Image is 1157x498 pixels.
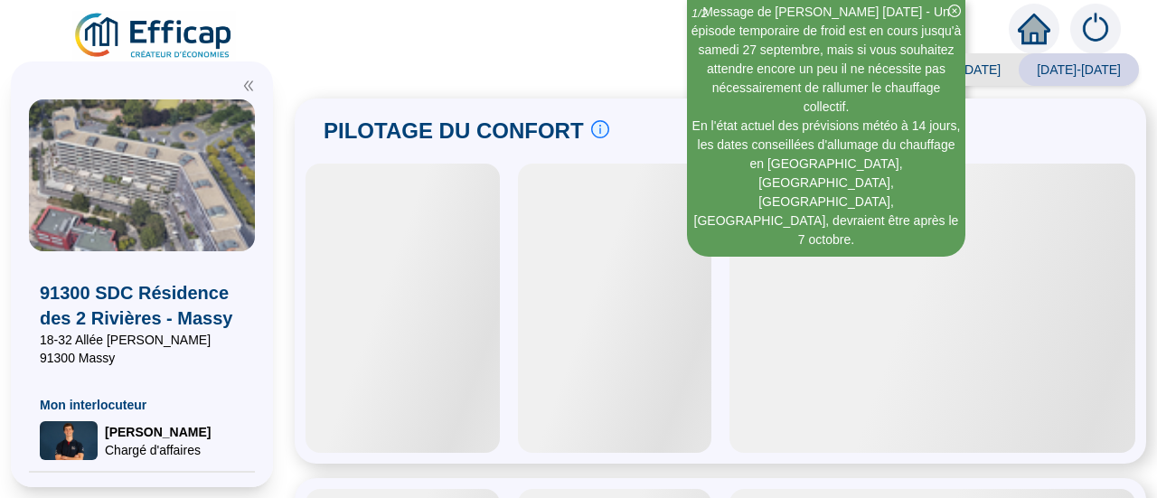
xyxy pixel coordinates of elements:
[40,280,244,331] span: 91300 SDC Résidence des 2 Rivières - Massy
[72,11,236,61] img: efficap energie logo
[1019,53,1139,86] span: [DATE]-[DATE]
[691,6,708,20] i: 1 / 2
[242,80,255,92] span: double-left
[105,441,211,459] span: Chargé d'affaires
[105,423,211,441] span: [PERSON_NAME]
[324,117,584,146] span: PILOTAGE DU CONFORT
[1018,13,1050,45] span: home
[690,117,963,249] div: En l'état actuel des prévisions météo à 14 jours, les dates conseillées d'allumage du chauffage e...
[591,120,609,138] span: info-circle
[40,331,244,367] span: 18-32 Allée [PERSON_NAME] 91300 Massy
[690,3,963,117] div: Message de [PERSON_NAME] [DATE] - Un épisode temporaire de froid est en cours jusqu'à samedi 27 s...
[40,396,244,414] span: Mon interlocuteur
[948,5,961,17] span: close-circle
[1070,4,1121,54] img: alerts
[40,421,98,460] img: Chargé d'affaires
